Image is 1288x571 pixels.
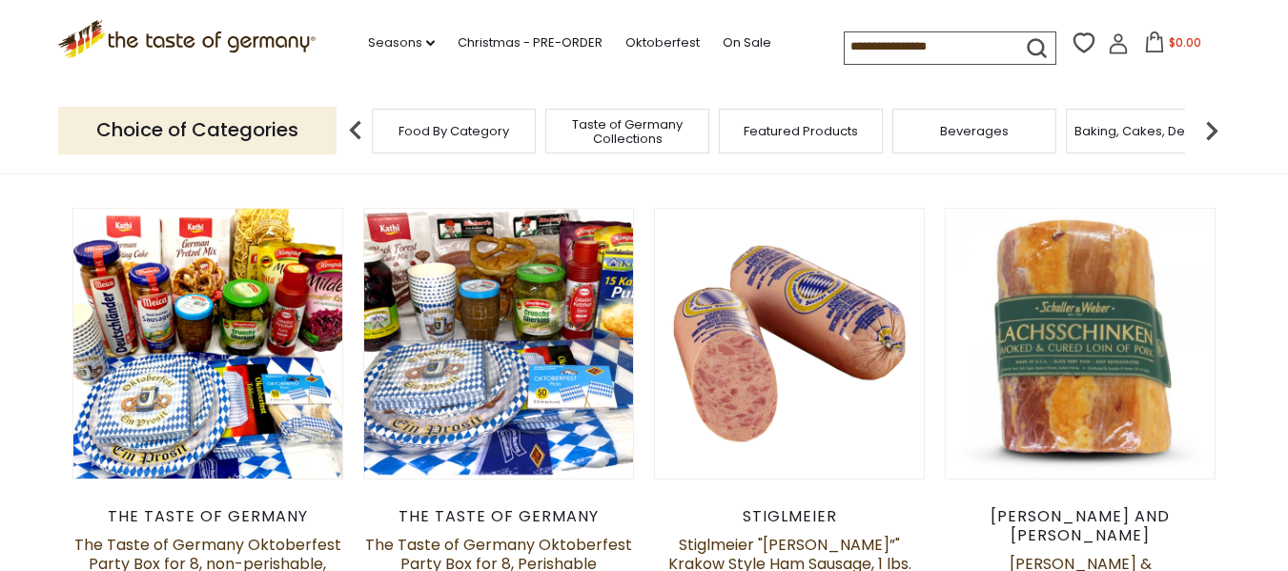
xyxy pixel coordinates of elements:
[72,507,344,526] div: The Taste of Germany
[337,112,375,150] img: previous arrow
[368,32,435,53] a: Seasons
[946,209,1216,479] img: Schaller & Weber "Lachsschinken" Pork Loin Ham, 2 lbs
[364,209,634,479] img: The Taste of Germany Oktoberfest Party Box for 8, Perishable
[1193,112,1231,150] img: next arrow
[945,507,1216,545] div: [PERSON_NAME] and [PERSON_NAME]
[1169,34,1201,51] span: $0.00
[73,209,343,479] img: The Taste of Germany Oktoberfest Party Box for 8, non-perishable,
[940,124,1009,138] a: Beverages
[1074,124,1222,138] a: Baking, Cakes, Desserts
[654,507,926,526] div: Stiglmeier
[363,507,635,526] div: The Taste of Germany
[1133,31,1214,60] button: $0.00
[655,209,925,479] img: Stiglmeier "Krakauer”" Krakow Style Ham Sausage, 1 lbs.
[458,32,603,53] a: Christmas - PRE-ORDER
[723,32,771,53] a: On Sale
[399,124,509,138] a: Food By Category
[58,107,337,153] p: Choice of Categories
[625,32,700,53] a: Oktoberfest
[744,124,858,138] a: Featured Products
[551,117,704,146] a: Taste of Germany Collections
